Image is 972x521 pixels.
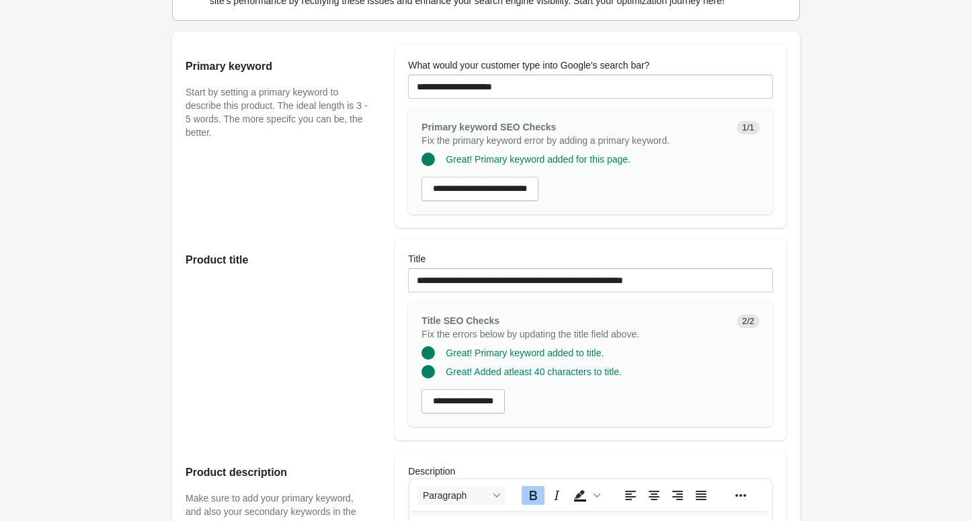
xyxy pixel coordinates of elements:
span: Title SEO Checks [421,315,499,326]
span: Great! Primary keyword added to title. [446,348,604,358]
button: Italic [545,486,568,505]
h2: Primary keyword [186,58,368,75]
button: Blocks [417,486,505,505]
button: Align center [643,486,665,505]
button: Justify [690,486,713,505]
button: Align right [666,486,689,505]
span: Great! Primary keyword added for this page. [446,154,631,165]
span: Paragraph [423,490,489,501]
span: Great! Added atleast 40 characters to title. [446,366,621,377]
span: 2/2 [737,315,760,328]
p: Fix the errors below by updating the title field above. [421,327,726,341]
div: Background color [569,486,602,505]
p: Fix the primary keyword error by adding a primary keyword. [421,134,726,147]
button: Reveal or hide additional toolbar items [729,486,752,505]
h2: Product description [186,465,368,481]
span: 1/1 [737,121,760,134]
button: Bold [522,486,544,505]
h2: Product title [186,252,368,268]
span: Primary keyword SEO Checks [421,122,556,132]
label: What would your customer type into Google's search bar? [408,58,649,72]
p: Start by setting a primary keyword to describe this product. The ideal length is 3 - 5 words. The... [186,85,368,139]
label: Title [408,252,426,266]
button: Align left [619,486,642,505]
